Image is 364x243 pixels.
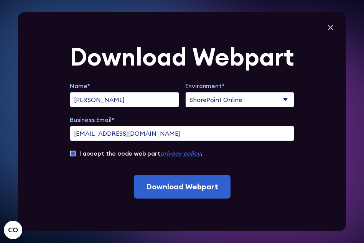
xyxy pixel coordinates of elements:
input: name@company.com [70,126,294,141]
form: Extend Trial [70,44,294,199]
label: I accept the code web part . [79,149,202,158]
label: Business Email* [70,115,294,124]
a: privacy policy [160,149,201,157]
iframe: Chat Widget [326,206,364,243]
input: full name [70,92,179,107]
label: Name* [70,81,179,90]
button: Open CMP widget [4,221,22,239]
div: Download Webpart [70,44,294,69]
input: Download Webpart [134,175,231,199]
label: Environment* [185,81,295,90]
